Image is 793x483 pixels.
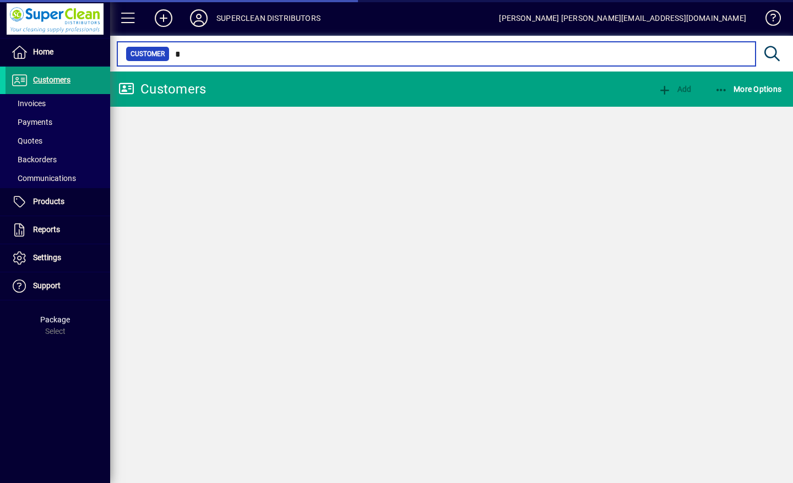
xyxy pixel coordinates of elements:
[6,188,110,216] a: Products
[6,216,110,244] a: Reports
[712,79,785,99] button: More Options
[33,75,70,84] span: Customers
[715,85,782,94] span: More Options
[11,118,52,127] span: Payments
[6,150,110,169] a: Backorders
[499,9,746,27] div: [PERSON_NAME] [PERSON_NAME][EMAIL_ADDRESS][DOMAIN_NAME]
[118,80,206,98] div: Customers
[33,197,64,206] span: Products
[216,9,321,27] div: SUPERCLEAN DISTRIBUTORS
[33,225,60,234] span: Reports
[6,94,110,113] a: Invoices
[33,47,53,56] span: Home
[655,79,694,99] button: Add
[6,272,110,300] a: Support
[146,8,181,28] button: Add
[33,281,61,290] span: Support
[6,113,110,131] a: Payments
[6,39,110,66] a: Home
[11,174,76,183] span: Communications
[6,169,110,188] a: Communications
[6,244,110,272] a: Settings
[40,315,70,324] span: Package
[658,85,691,94] span: Add
[757,2,779,38] a: Knowledge Base
[11,99,46,108] span: Invoices
[6,131,110,150] a: Quotes
[11,155,57,164] span: Backorders
[181,8,216,28] button: Profile
[11,136,42,145] span: Quotes
[33,253,61,262] span: Settings
[131,48,165,59] span: Customer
